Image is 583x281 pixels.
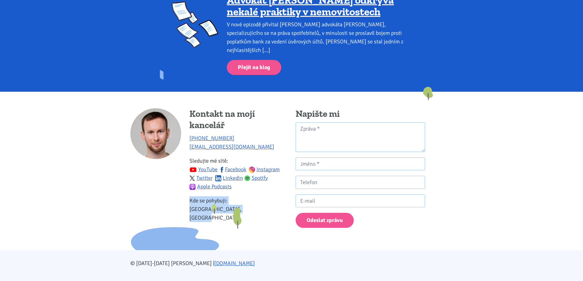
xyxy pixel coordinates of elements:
img: Tomáš Kučera [130,108,181,159]
img: spotify.png [244,175,250,181]
img: twitter.svg [189,176,195,181]
a: [EMAIL_ADDRESS][DOMAIN_NAME] [189,143,274,150]
a: Apple Podcasts [189,183,232,190]
img: youtube.svg [189,166,197,173]
input: E-mail [296,194,425,208]
a: Instagram [249,166,280,173]
a: Twitter [189,175,213,181]
a: [PHONE_NUMBER] [189,135,234,142]
div: © [DATE]-[DATE] [PERSON_NAME] | [126,259,457,268]
div: V nové epizodě přivítal [PERSON_NAME] advokáta [PERSON_NAME], specializujícího se na práva spotře... [227,20,411,54]
img: apple-podcasts.png [189,184,196,190]
form: Kontaktní formulář [296,122,425,228]
a: [DOMAIN_NAME] [214,260,255,267]
img: fb.svg [219,167,225,173]
h4: Napište mi [296,108,425,120]
input: Jméno * [296,157,425,171]
img: linkedin.svg [215,175,221,181]
a: Spotify [244,175,268,181]
h4: Kontakt na mojí kancelář [189,108,287,131]
a: YouTube [189,166,218,173]
a: Přejít na blog [227,60,281,75]
p: Sledujte mé sítě: [189,157,287,191]
a: Linkedin [215,175,243,181]
button: Odeslat zprávu [296,213,354,228]
img: ig.svg [249,167,255,173]
p: Kde se pohybuji: [GEOGRAPHIC_DATA], [GEOGRAPHIC_DATA] [189,196,287,222]
a: Facebook [219,166,246,173]
input: Telefon [296,176,425,189]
